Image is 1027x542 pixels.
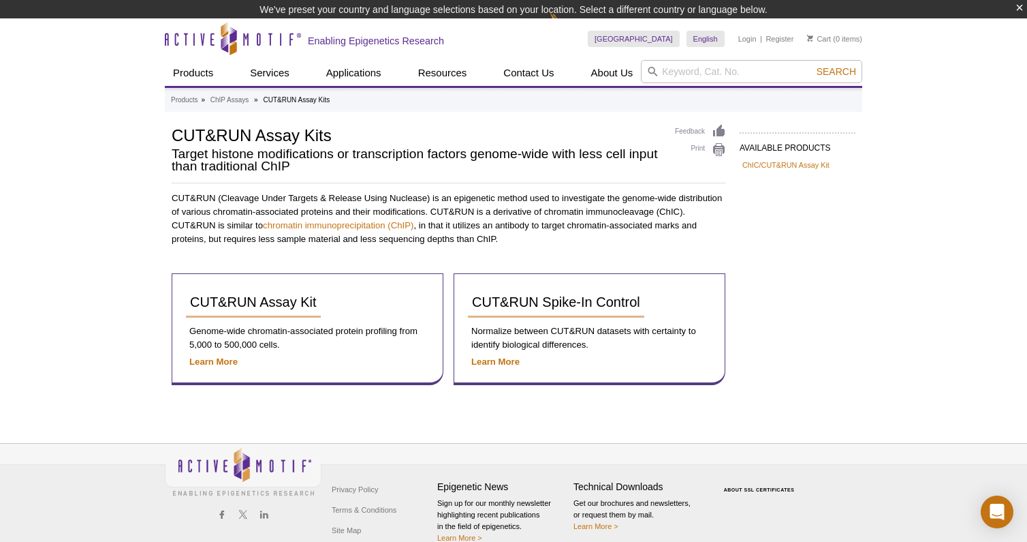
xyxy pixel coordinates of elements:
a: About Us [583,60,642,86]
a: Services [242,60,298,86]
a: Contact Us [495,60,562,86]
img: Change Here [550,10,586,42]
li: | [760,31,762,47]
p: Normalize between CUT&RUN datasets with certainty to identify biological differences. [468,325,711,352]
table: Click to Verify - This site chose Symantec SSL for secure e-commerce and confidential communicati... [710,468,812,498]
li: CUT&RUN Assay Kits [263,96,330,104]
p: CUT&RUN (Cleavage Under Targets & Release Using Nuclease) is an epigenetic method used to investi... [172,192,726,246]
a: Register [765,34,793,44]
span: CUT&RUN Assay Kit [190,295,317,310]
a: Learn More [471,357,520,367]
a: CUT&RUN Assay Kit [186,288,321,318]
a: Resources [410,60,475,86]
a: Products [165,60,221,86]
a: ChIC/CUT&RUN Assay Kit [742,159,829,171]
h2: AVAILABLE PRODUCTS [740,132,855,157]
img: Active Motif, [165,444,321,499]
span: Search [817,66,856,77]
div: Open Intercom Messenger [981,496,1013,528]
a: CUT&RUN Spike-In Control [468,288,644,318]
a: Learn More > [573,522,618,530]
a: Print [675,142,726,157]
a: ChIP Assays [210,94,249,106]
h4: Epigenetic News [437,481,567,493]
a: Applications [318,60,390,86]
h1: CUT&RUN Assay Kits [172,124,661,145]
a: [GEOGRAPHIC_DATA] [588,31,680,47]
span: CUT&RUN Spike-In Control [472,295,640,310]
a: Privacy Policy [328,479,381,500]
li: » [201,96,205,104]
a: Products [171,94,197,106]
li: (0 items) [807,31,862,47]
p: Genome-wide chromatin-associated protein profiling from 5,000 to 500,000 cells. [186,325,429,352]
p: Get our brochures and newsletters, or request them by mail. [573,498,703,532]
a: Site Map [328,520,364,541]
a: Feedback [675,124,726,139]
button: Search [812,65,860,78]
h4: Technical Downloads [573,481,703,493]
h2: Enabling Epigenetics Research [308,35,444,47]
a: Cart [807,34,831,44]
input: Keyword, Cat. No. [641,60,862,83]
a: Terms & Conditions [328,500,400,520]
h2: Target histone modifications or transcription factors genome-wide with less cell input than tradi... [172,148,661,172]
a: Learn More [189,357,238,367]
li: » [254,96,258,104]
a: chromatin immunoprecipitation (ChIP) [263,220,413,230]
a: ABOUT SSL CERTIFICATES [724,487,795,492]
a: English [686,31,725,47]
img: Your Cart [807,35,813,42]
a: Learn More > [437,534,482,542]
a: Login [738,34,757,44]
